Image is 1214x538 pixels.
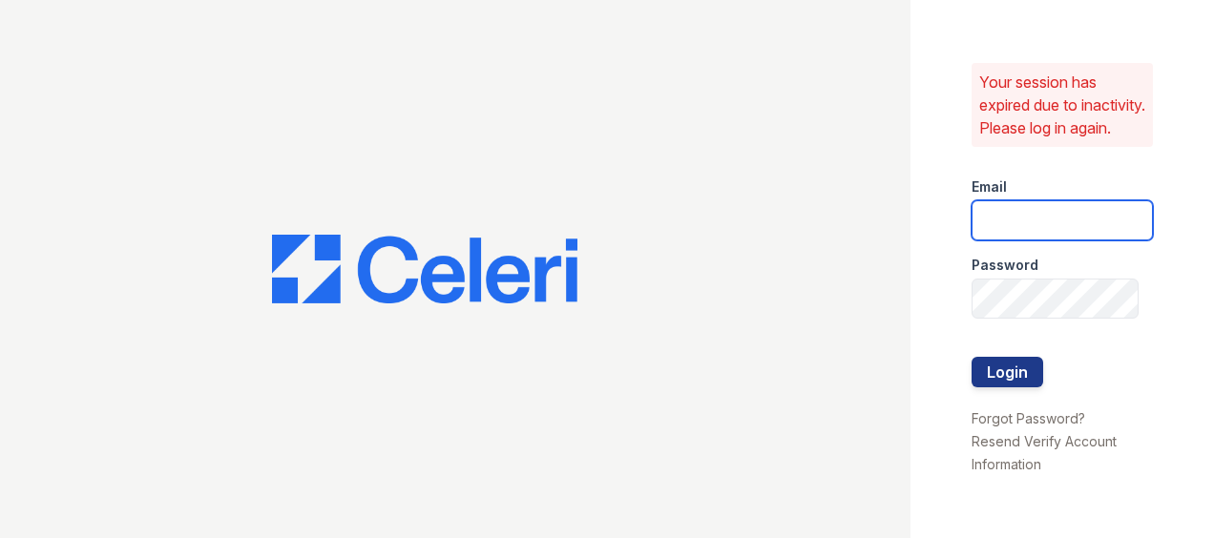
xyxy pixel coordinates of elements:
[272,235,577,303] img: CE_Logo_Blue-a8612792a0a2168367f1c8372b55b34899dd931a85d93a1a3d3e32e68fde9ad4.png
[972,177,1007,197] label: Email
[972,433,1117,472] a: Resend Verify Account Information
[979,71,1145,139] p: Your session has expired due to inactivity. Please log in again.
[972,256,1038,275] label: Password
[972,357,1043,387] button: Login
[972,410,1085,426] a: Forgot Password?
